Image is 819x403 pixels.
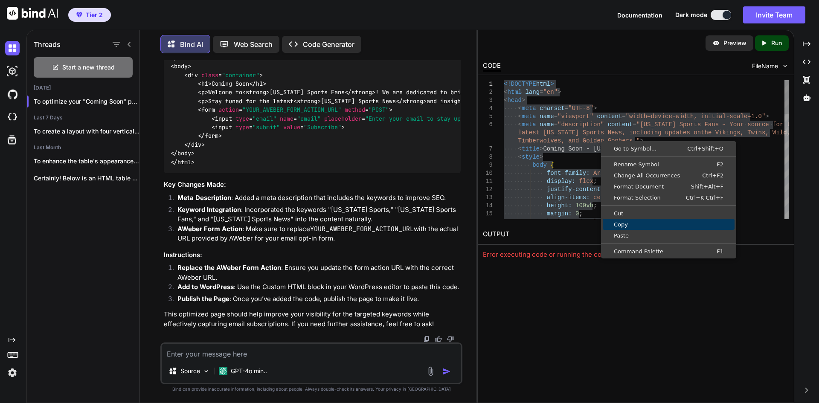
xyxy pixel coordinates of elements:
div: 13 [483,194,493,202]
p: GPT-4o min.. [231,367,267,375]
span: < > [198,97,208,105]
img: cloudideIcon [5,110,20,125]
span: div [188,71,198,79]
strong: Meta Description [177,194,231,202]
button: Invite Team [743,6,805,23]
span: < = > [184,71,263,79]
span: h1 [256,80,263,87]
span: placeholder [324,115,362,122]
span: input [215,123,232,131]
img: darkChat [5,41,20,55]
span: < [518,121,521,128]
span: name [540,113,554,120]
span: 100vh [575,202,593,209]
span: background-color: [546,218,607,225]
span: "container" [222,71,259,79]
h1: Threads [34,39,61,49]
span: > [765,113,769,120]
p: Run [771,39,782,47]
span: < [518,154,521,160]
p: Bind AI [180,39,203,49]
span: </ > [345,89,375,96]
span: ; [593,178,597,185]
span: latest [US_STATE] Sports News, including updates on [518,129,700,136]
span: margin: [546,210,572,217]
h3: Instructions: [164,250,461,260]
span: form [205,132,218,140]
img: attachment [426,366,436,376]
div: 14 [483,202,493,210]
span: "[US_STATE] Sports Fans - Your source for the [636,121,798,128]
span: value [283,123,300,131]
div: Error executing code or running the code [483,250,789,260]
strong: Keyword Integration [177,206,241,214]
img: darkAi-studio [5,64,20,78]
img: premium [76,12,82,17]
span: body [177,149,191,157]
li: : Ensure you update the form action URL with the correct AWeber URL. [171,263,461,282]
li: : Make sure to replace with the actual URL provided by AWeber for your email opt-in form. [171,224,461,244]
span: ; [579,210,582,217]
div: 9 [483,161,493,169]
span: = [564,105,568,112]
span: </ > [396,97,427,105]
span: justify-content: [546,186,604,193]
img: preview [712,39,720,47]
img: Bind AI [7,7,58,20]
span: "en" [543,89,558,96]
span: </ > [198,132,222,140]
p: Preview [723,39,746,47]
span: meta [522,113,536,120]
span: the Vikings, Twins, Wild, [701,129,790,136]
code: YOUR_AWEBER_FORM_ACTION_URL [310,225,414,233]
h2: [DATE] [27,84,139,91]
img: Pick Models [203,368,210,375]
li: : Added a meta description that includes the keywords to improve SEO. [171,193,461,205]
span: strong [297,97,317,105]
img: icon [442,367,451,376]
span: body [174,63,188,70]
span: FileName [752,62,778,70]
span: 0 [575,210,579,217]
p: Certainly! Below is an HTML table that... [34,174,139,183]
span: content [607,121,633,128]
strong: Replace the AWeber Form Action [177,264,281,272]
span: < [518,105,521,112]
h2: Last Month [27,144,139,151]
span: < > [198,89,208,96]
li: : Use the Custom HTML block in your WordPress editor to paste this code. [171,282,461,294]
span: "description" [558,121,604,128]
span: = [554,121,557,128]
span: display: [546,178,575,185]
span: <!DOCTYPE [504,81,536,87]
strong: Add to WordPress [177,283,234,291]
span: < = = = > [212,115,515,122]
span: > [593,105,597,112]
div: 12 [483,186,493,194]
span: < > [198,80,212,87]
span: < = = > [198,106,392,114]
span: > [540,154,543,160]
span: > [558,89,561,96]
span: flex [579,178,593,185]
span: < [504,89,507,96]
span: title [522,145,540,152]
span: < [518,113,521,120]
span: class [201,71,218,79]
span: </ > [171,158,195,166]
div: 8 [483,153,493,161]
span: < [504,97,507,104]
span: html [177,158,191,166]
span: input [215,115,232,122]
div: CODE [483,61,501,71]
span: name [280,115,293,122]
span: "UTF-8" [568,105,593,112]
span: < [518,145,521,152]
span: html [507,89,522,96]
span: < > [242,89,270,96]
span: > [640,137,643,144]
span: > [522,97,525,104]
p: Source [180,367,200,375]
span: content [597,113,622,120]
li: : Once you’ve added the code, publish the page to make it live. [171,294,461,306]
